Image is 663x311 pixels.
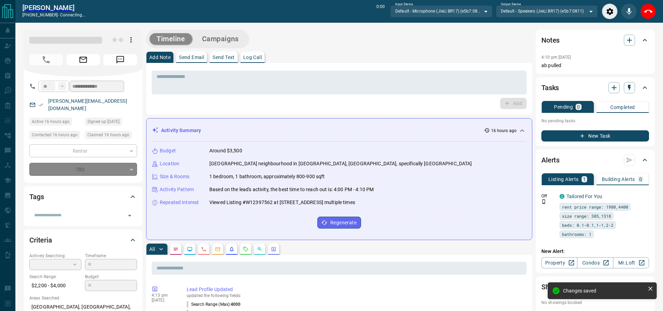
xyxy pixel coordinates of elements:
div: Activity Summary16 hours ago [152,124,526,137]
div: Criteria [29,232,137,248]
p: 0 [577,104,580,109]
p: Budget: [85,274,137,280]
p: Based on the lead's activity, the best time to reach out is: 4:00 PM - 4:10 PM [209,186,374,193]
span: bathrooms: 1 [562,231,591,238]
span: rent price range: 1980,4400 [562,203,628,210]
p: 0 [639,177,642,182]
svg: Push Notification Only [541,199,546,204]
div: Tags [29,188,137,205]
div: Default - Microphone (JieLi BR17) (e5b7:0811) [390,5,492,17]
span: 4000 [231,302,240,307]
label: Input Device [395,2,413,7]
p: Log Call [243,55,262,60]
div: Audio Settings [602,3,618,19]
p: 4:10 pm [DATE] [541,55,571,60]
p: Viewed Listing #W12397562 at [STREET_ADDRESS] multiple times [209,199,355,206]
p: [GEOGRAPHIC_DATA] neighbourhood in [GEOGRAPHIC_DATA], [GEOGRAPHIC_DATA], specifically [GEOGRAPHIC... [209,160,472,167]
p: 16 hours ago [491,128,517,134]
svg: Listing Alerts [229,246,235,252]
button: Open [125,211,135,220]
div: Default - Speakers (JieLi BR17) (e5b7:0811) [496,5,598,17]
h2: Showings [541,281,571,292]
svg: Calls [201,246,207,252]
label: Output Device [501,2,521,7]
p: 0:00 [376,3,385,19]
p: 1 bedroom, 1 bathroom, approximately 800-900 sqft [209,173,325,180]
button: Regenerate [317,217,361,229]
div: Sun Sep 14 2025 [85,131,137,141]
p: 4:13 pm [152,293,176,298]
p: Repeated Interest [160,199,199,206]
a: [PERSON_NAME] [22,3,85,12]
span: Signed up [DATE] [87,118,120,125]
span: connecting... [60,13,85,17]
p: Search Range (Max) : [187,301,241,308]
svg: Requests [243,246,248,252]
span: Contacted 16 hours ago [32,131,78,138]
p: Listing Alerts [548,177,579,182]
div: Notes [541,32,649,49]
p: Search Range: [29,274,81,280]
span: Active 16 hours ago [32,118,70,125]
p: Off [541,193,555,199]
p: All [149,247,155,252]
div: Showings [541,279,649,295]
p: updated the following fields: [187,293,524,298]
button: Campaigns [195,33,246,45]
div: condos.ca [560,194,564,199]
a: Property [541,257,577,268]
h2: Criteria [29,234,52,246]
svg: Notes [173,246,179,252]
div: TBD [29,163,137,176]
span: Claimed 16 hours ago [87,131,129,138]
span: Email [66,54,100,65]
p: Send Text [212,55,235,60]
button: Timeline [150,33,192,45]
span: Call [29,54,63,65]
p: ab pulled [541,62,649,69]
p: Timeframe: [85,253,137,259]
h2: Tasks [541,82,559,93]
p: New Alert: [541,248,649,255]
p: Send Email [179,55,204,60]
h2: Tags [29,191,44,202]
div: Sun Sep 14 2025 [29,131,81,141]
p: Budget [160,147,176,154]
div: Changes saved [563,288,645,294]
svg: Email Verified [38,102,43,107]
p: Size & Rooms [160,173,190,180]
h2: Alerts [541,154,560,166]
p: Activity Pattern [160,186,194,193]
h2: Notes [541,35,560,46]
div: Sun Sep 14 2025 [29,118,81,128]
div: Mute [621,3,637,19]
span: Message [103,54,137,65]
p: [PHONE_NUMBER] - [22,12,85,18]
svg: Emails [215,246,221,252]
a: [PERSON_NAME][EMAIL_ADDRESS][DOMAIN_NAME] [48,98,127,111]
p: [DATE] [152,298,176,303]
p: Add Note [149,55,171,60]
p: Pending [554,104,573,109]
svg: Lead Browsing Activity [187,246,193,252]
svg: Agent Actions [271,246,276,252]
p: Lead Profile Updated [187,286,524,293]
p: Areas Searched: [29,295,137,301]
svg: Opportunities [257,246,262,252]
p: No pending tasks [541,116,649,126]
a: Mr.Loft [613,257,649,268]
span: size range: 385,1318 [562,212,611,219]
a: Tailored For You [567,194,602,199]
button: New Task [541,130,649,142]
div: Tasks [541,79,649,96]
p: No showings booked [541,299,649,306]
p: Location [160,160,179,167]
p: Activity Summary [161,127,201,134]
p: Actively Searching: [29,253,81,259]
p: Around $3,500 [209,147,242,154]
span: beds: 0.1-0.1,1-1,2-2 [562,222,613,229]
p: Building Alerts [602,177,635,182]
div: Alerts [541,152,649,168]
div: Fri Jun 16 2023 [85,118,137,128]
